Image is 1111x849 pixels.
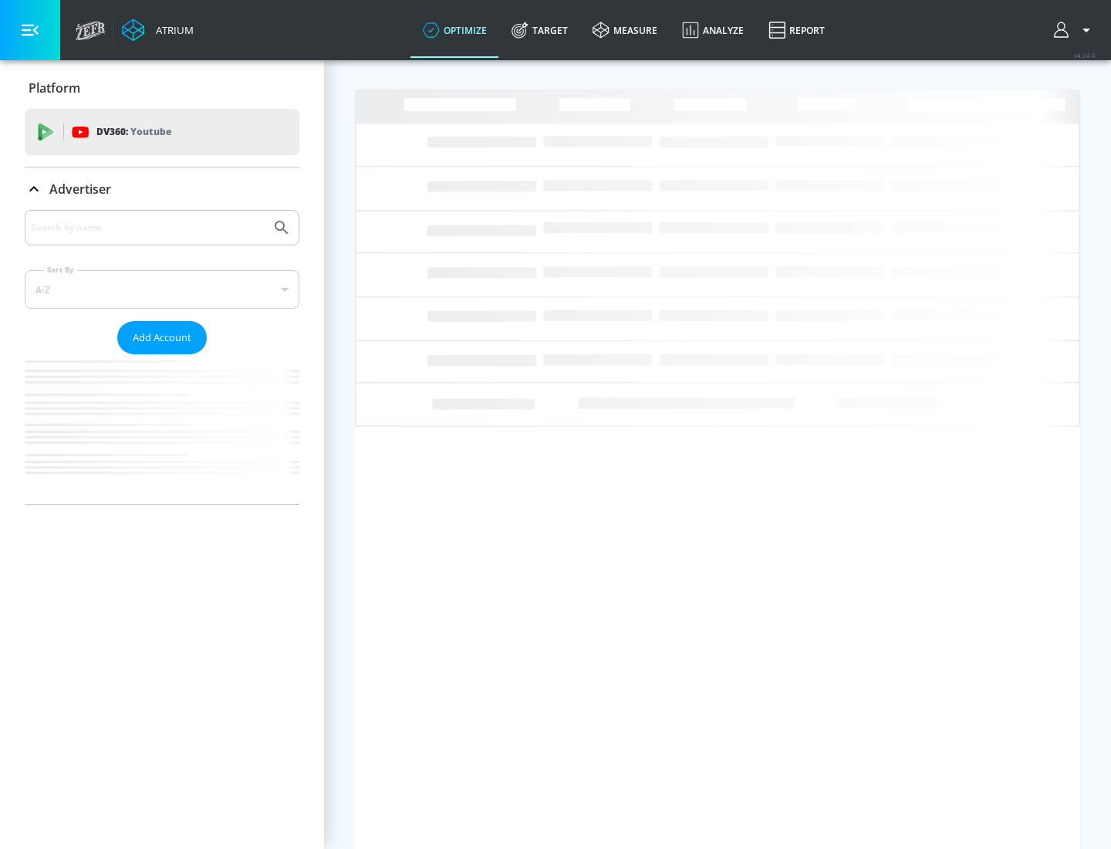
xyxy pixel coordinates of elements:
a: Target [499,2,580,58]
p: Youtube [130,123,171,140]
div: Atrium [150,23,194,37]
nav: list of Advertiser [25,354,299,504]
div: A-Z [25,270,299,309]
div: Advertiser [25,167,299,211]
span: Add Account [133,329,191,347]
a: measure [580,2,670,58]
label: Sort By [44,265,77,275]
input: Search by name [31,218,265,238]
div: DV360: Youtube [25,109,299,155]
p: Platform [29,79,80,96]
p: Advertiser [49,181,111,198]
p: DV360: [96,123,171,140]
a: Analyze [670,2,756,58]
div: Platform [25,66,299,110]
button: Add Account [117,321,207,354]
a: optimize [410,2,499,58]
a: Report [756,2,837,58]
div: Advertiser [25,210,299,504]
span: v 4.24.0 [1074,51,1096,59]
a: Atrium [122,19,194,42]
